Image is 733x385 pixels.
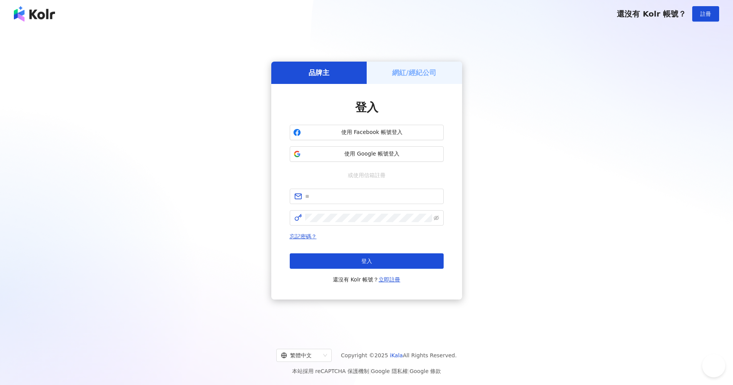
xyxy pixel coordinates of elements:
[341,351,457,360] span: Copyright © 2025 All Rights Reserved.
[371,368,408,374] a: Google 隱私權
[617,9,686,18] span: 還沒有 Kolr 帳號？
[342,171,391,179] span: 或使用信箱註冊
[304,129,440,136] span: 使用 Facebook 帳號登入
[304,150,440,158] span: 使用 Google 帳號登入
[692,6,719,22] button: 註冊
[290,233,317,239] a: 忘記密碼？
[355,100,378,114] span: 登入
[379,276,400,283] a: 立即註冊
[361,258,372,264] span: 登入
[281,349,320,362] div: 繁體中文
[14,6,55,22] img: logo
[392,68,436,77] h5: 網紅/經紀公司
[290,146,444,162] button: 使用 Google 帳號登入
[390,352,403,358] a: iKala
[309,68,329,77] h5: 品牌主
[290,125,444,140] button: 使用 Facebook 帳號登入
[409,368,441,374] a: Google 條款
[408,368,410,374] span: |
[434,215,439,221] span: eye-invisible
[700,11,711,17] span: 註冊
[292,367,441,376] span: 本站採用 reCAPTCHA 保護機制
[333,275,401,284] span: 還沒有 Kolr 帳號？
[702,354,725,377] iframe: Help Scout Beacon - Open
[369,368,371,374] span: |
[290,253,444,269] button: 登入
